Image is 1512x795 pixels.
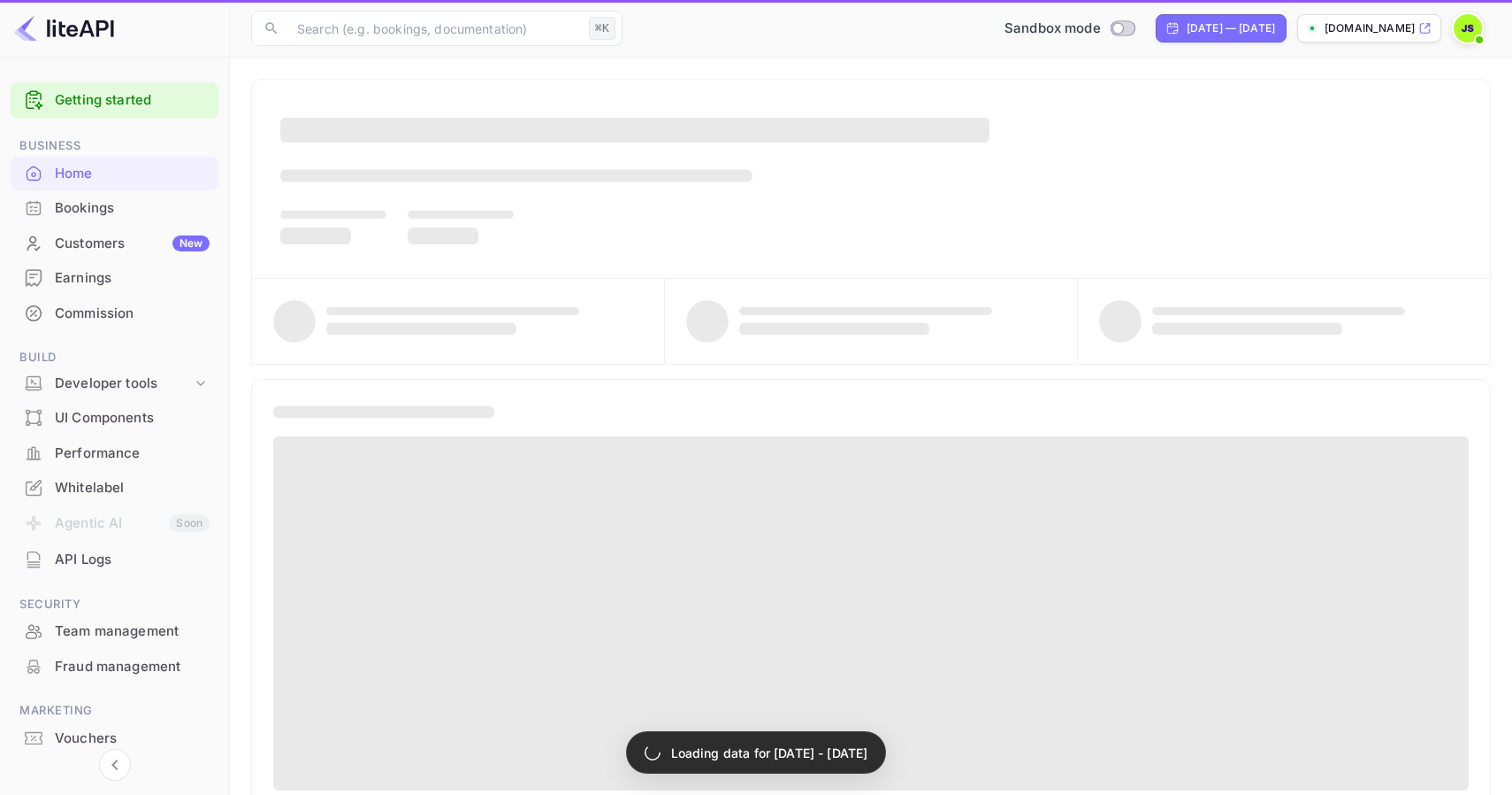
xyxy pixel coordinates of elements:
[55,478,210,498] div: Whitelabel
[11,157,218,189] a: Home
[14,14,114,42] img: LiteAPI logo
[11,368,218,399] div: Developer tools
[589,17,615,40] div: ⌘K
[286,11,582,46] input: Search (e.g. bookings, documentation)
[11,297,218,329] a: Commission
[55,90,210,111] a: Getting started
[55,164,210,184] div: Home
[55,234,210,254] div: Customers
[11,227,218,261] div: CustomersNew
[11,191,218,224] a: Bookings
[1004,19,1101,39] span: Sandbox mode
[11,297,218,331] div: Commission
[11,136,218,156] span: Business
[11,261,218,294] a: Earnings
[11,227,218,259] a: CustomersNew
[55,657,210,677] div: Fraud management
[11,436,218,469] a: Performance
[1325,20,1415,36] p: [DOMAIN_NAME]
[55,304,210,324] div: Commission
[11,471,218,506] div: Whitelabel
[11,650,218,684] div: Fraud management
[11,722,218,754] a: Vouchers
[11,614,218,647] a: Team management
[99,749,131,781] button: Collapse navigation
[11,261,218,296] div: Earnings
[1454,14,1482,42] img: John Sutton
[11,650,218,683] a: Fraud management
[11,543,218,577] div: API Logs
[1156,14,1287,42] div: Click to change the date range period
[172,235,210,251] div: New
[11,543,218,575] a: API Logs
[55,729,210,749] div: Vouchers
[55,198,210,219] div: Bookings
[997,19,1142,39] div: Switch to Production mode
[11,401,218,434] a: UI Components
[671,744,868,762] p: Loading data for [DATE] - [DATE]
[11,191,218,226] div: Bookings
[11,595,218,614] span: Security
[11,471,218,504] a: Whitelabel
[55,444,210,464] div: Performance
[11,82,218,119] div: Getting started
[55,268,210,289] div: Earnings
[1187,20,1275,36] div: [DATE] — [DATE]
[55,408,210,428] div: UI Components
[11,401,218,436] div: UI Components
[11,722,218,756] div: Vouchers
[11,157,218,191] div: Home
[11,348,218,367] span: Build
[55,621,210,642] div: Team management
[11,614,218,649] div: Team management
[11,436,218,471] div: Performance
[11,701,218,721] span: Marketing
[55,550,210,570] div: API Logs
[55,374,192,394] div: Developer tools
